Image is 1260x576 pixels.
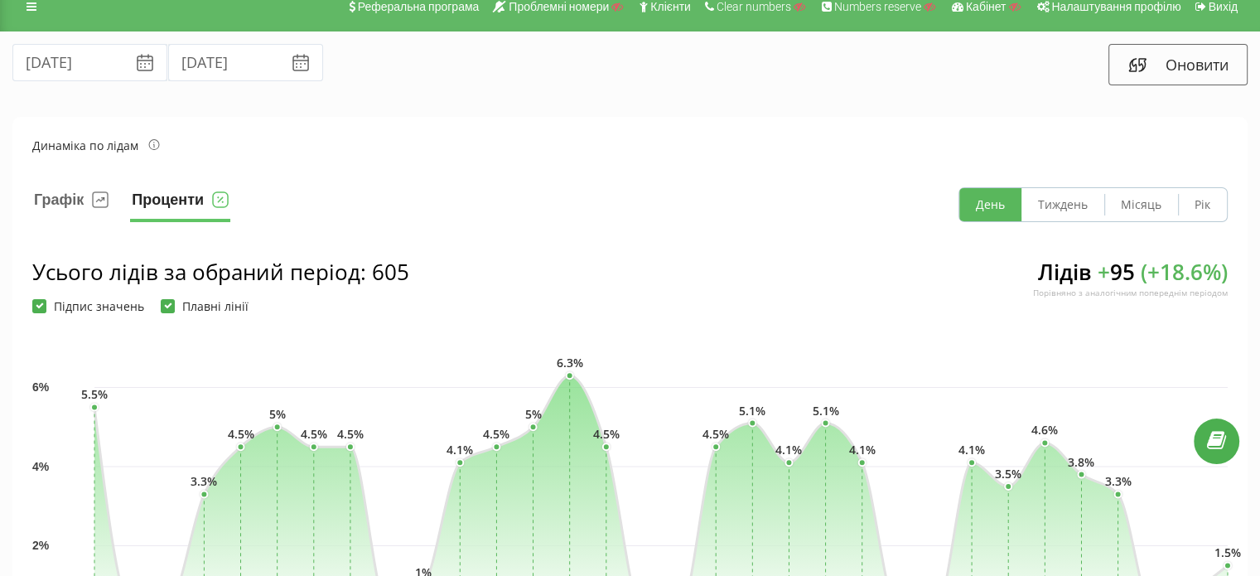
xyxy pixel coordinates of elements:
text: 3.3% [1104,473,1131,489]
text: 3.5% [995,466,1021,482]
text: 4.1% [447,442,473,457]
button: Проценти [130,187,230,222]
button: Оновити [1108,44,1248,85]
span: ( + 18.6 %) [1141,257,1228,287]
button: Тиждень [1021,188,1104,221]
text: 4.1% [775,442,802,457]
text: 4.5% [337,426,364,442]
button: Графік [32,187,110,222]
text: 4.5% [593,426,620,442]
text: 6.3% [557,355,583,370]
div: Порівняно з аналогічним попереднім періодом [1033,287,1228,298]
text: 4.5% [227,426,253,442]
label: Підпис значень [32,299,144,313]
text: 3.3% [191,473,217,489]
div: Динаміка по лідам [32,137,160,154]
span: + [1098,257,1110,287]
text: 5% [524,406,541,422]
text: 4.5% [702,426,729,442]
div: Усього лідів за обраний період : 605 [32,257,409,287]
text: 4% [32,459,50,472]
text: 4.1% [849,442,876,457]
button: Місяць [1104,188,1178,221]
text: 3.8% [1068,454,1094,470]
text: 4.5% [301,426,327,442]
text: 5% [269,406,286,422]
text: 4.1% [958,442,985,457]
div: Лідів 95 [1033,257,1228,313]
label: Плавні лінії [161,299,249,313]
button: День [959,188,1021,221]
text: 6% [32,380,50,394]
text: 4.5% [483,426,509,442]
text: 2% [32,539,50,552]
button: Рік [1178,188,1227,221]
text: 5.5% [81,386,108,402]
